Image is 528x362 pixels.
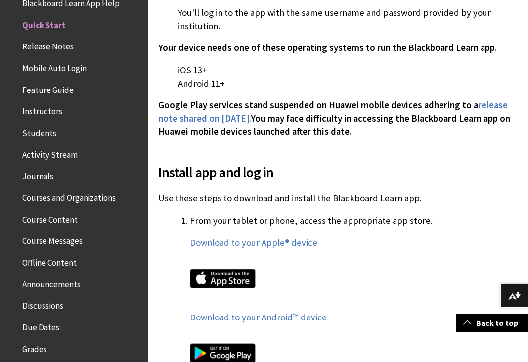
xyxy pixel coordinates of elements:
p: iOS 13+ Android 11+ [158,64,518,90]
span: Your device needs one of these operating systems to run the Blackboard Learn app. [158,42,497,53]
span: Discussions [22,297,63,311]
span: Install app and log in [158,162,518,182]
span: Feature Guide [22,82,74,95]
span: Grades [22,341,47,354]
span: Offline Content [22,254,77,268]
span: Announcements [22,276,81,289]
span: Due Dates [22,319,59,332]
span: Release Notes [22,39,74,52]
span: Courses and Organizations [22,189,116,203]
a: Download to your Android™ device [190,312,327,323]
a: release note shared on [DATE]. [158,99,508,124]
p: Use these steps to download and install the Blackboard Learn app. [158,192,518,205]
span: Course Messages [22,233,83,246]
span: Quick Start [22,17,66,30]
span: Instructors [22,103,62,117]
a: Download to your Apple® device [190,237,317,249]
span: Students [22,125,56,138]
span: Activity Stream [22,146,78,160]
span: Journals [22,168,53,181]
a: Back to top [456,314,528,332]
span: Google Play services stand suspended on Huawei mobile devices adhering to a [158,99,478,111]
img: Apple App Store [190,269,256,288]
span: Mobile Auto Login [22,60,87,73]
p: From your tablet or phone, access the appropriate app store. [190,214,518,227]
span: You may face difficulty in accessing the Blackboard Learn app on Huawei mobile devices launched a... [158,113,510,137]
span: Course Content [22,211,78,225]
p: You'll log in to the app with the same username and password provided by your institution. [158,6,518,32]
